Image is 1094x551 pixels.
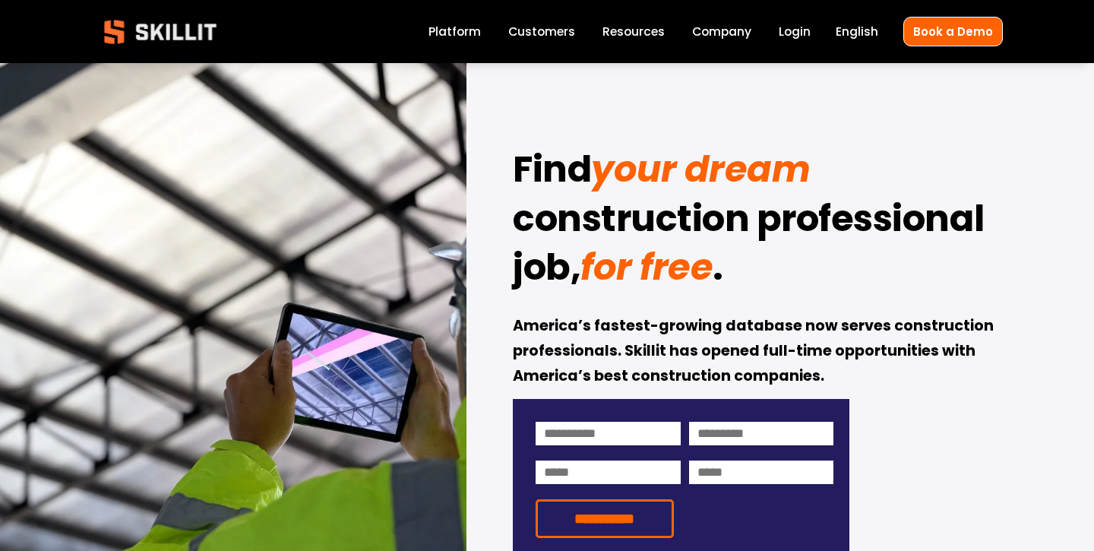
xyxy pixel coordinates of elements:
[513,141,591,204] strong: Find
[602,23,665,40] span: Resources
[580,242,713,293] em: for free
[692,21,751,42] a: Company
[513,315,997,389] strong: America’s fastest-growing database now serves construction professionals. Skillit has opened full...
[428,21,481,42] a: Platform
[713,239,723,302] strong: .
[513,191,991,302] strong: construction professional job,
[508,21,575,42] a: Customers
[602,21,665,42] a: folder dropdown
[836,21,878,42] div: language picker
[836,23,878,40] span: English
[91,9,229,55] img: Skillit
[591,144,810,195] em: your dream
[779,21,811,42] a: Login
[903,17,1003,46] a: Book a Demo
